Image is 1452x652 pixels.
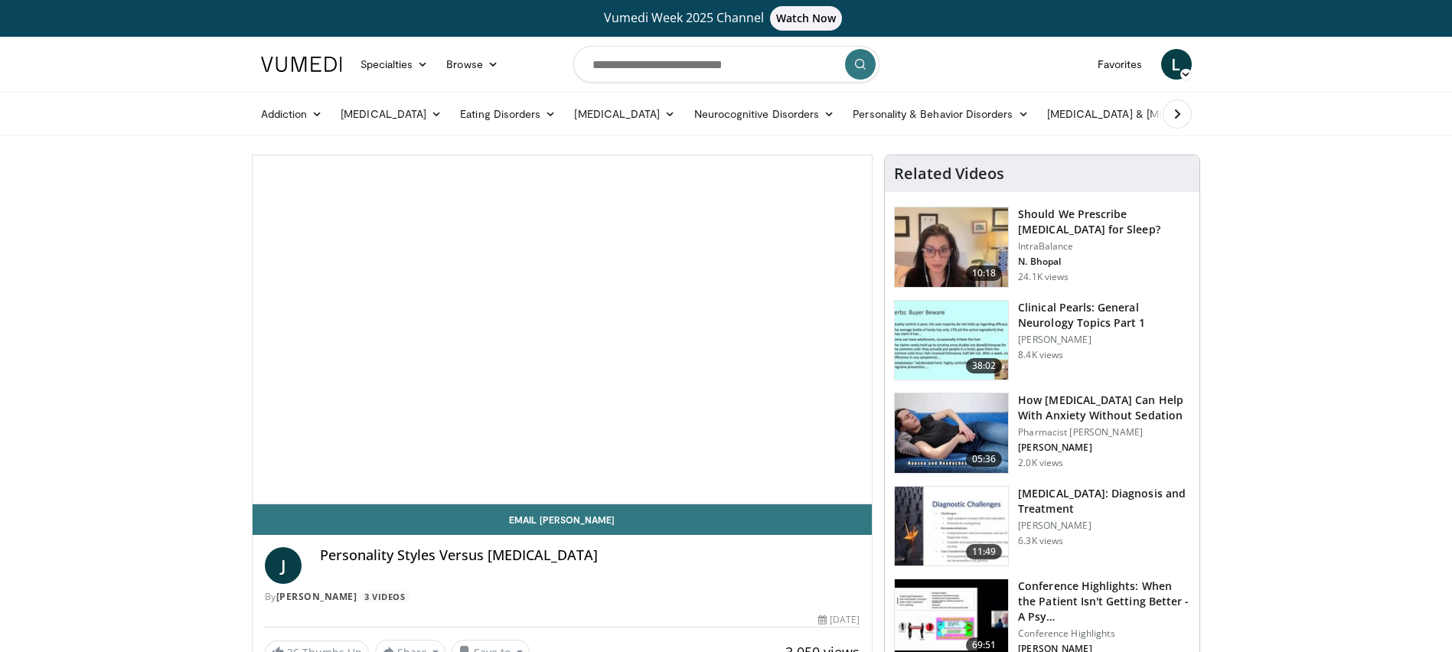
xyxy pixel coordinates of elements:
[1018,271,1069,283] p: 24.1K views
[1018,207,1190,237] h3: Should We Prescribe [MEDICAL_DATA] for Sleep?
[265,547,302,584] a: J
[894,486,1190,567] a: 11:49 [MEDICAL_DATA]: Diagnosis and Treatment [PERSON_NAME] 6.3K views
[451,99,565,129] a: Eating Disorders
[1018,256,1190,268] p: N. Bhopal
[818,613,860,627] div: [DATE]
[1038,99,1257,129] a: [MEDICAL_DATA] & [MEDICAL_DATA]
[573,46,879,83] input: Search topics, interventions
[1018,300,1190,331] h3: Clinical Pearls: General Neurology Topics Part 1
[1018,579,1190,624] h3: Conference Highlights: When the Patient Isn't Getting Better - A Psy…
[263,6,1189,31] a: Vumedi Week 2025 ChannelWatch Now
[253,155,873,504] video-js: Video Player
[253,504,873,535] a: Email [PERSON_NAME]
[894,207,1190,288] a: 10:18 Should We Prescribe [MEDICAL_DATA] for Sleep? IntraBalance N. Bhopal 24.1K views
[1018,628,1190,640] p: Conference Highlights
[966,266,1003,281] span: 10:18
[331,99,451,129] a: [MEDICAL_DATA]
[966,544,1003,559] span: 11:49
[894,165,1004,183] h4: Related Videos
[1018,535,1063,547] p: 6.3K views
[1018,520,1190,532] p: [PERSON_NAME]
[770,6,843,31] span: Watch Now
[1018,349,1063,361] p: 8.4K views
[1018,240,1190,253] p: IntraBalance
[261,57,342,72] img: VuMedi Logo
[276,590,357,603] a: [PERSON_NAME]
[843,99,1037,129] a: Personality & Behavior Disorders
[1088,49,1152,80] a: Favorites
[895,301,1008,380] img: 91ec4e47-6cc3-4d45-a77d-be3eb23d61cb.150x105_q85_crop-smart_upscale.jpg
[895,207,1008,287] img: f7087805-6d6d-4f4e-b7c8-917543aa9d8d.150x105_q85_crop-smart_upscale.jpg
[1018,393,1190,423] h3: How [MEDICAL_DATA] Can Help With Anxiety Without Sedation
[360,591,410,604] a: 3 Videos
[1161,49,1192,80] a: L
[265,590,860,604] div: By
[320,547,860,564] h4: Personality Styles Versus [MEDICAL_DATA]
[1018,486,1190,517] h3: [MEDICAL_DATA]: Diagnosis and Treatment
[1018,442,1190,454] p: [PERSON_NAME]
[1018,334,1190,346] p: [PERSON_NAME]
[1018,426,1190,438] p: Pharmacist [PERSON_NAME]
[895,487,1008,566] img: 6e0bc43b-d42b-409a-85fd-0f454729f2ca.150x105_q85_crop-smart_upscale.jpg
[895,393,1008,473] img: 7bfe4765-2bdb-4a7e-8d24-83e30517bd33.150x105_q85_crop-smart_upscale.jpg
[966,452,1003,467] span: 05:36
[252,99,332,129] a: Addiction
[1018,457,1063,469] p: 2.0K views
[966,358,1003,373] span: 38:02
[894,393,1190,474] a: 05:36 How [MEDICAL_DATA] Can Help With Anxiety Without Sedation Pharmacist [PERSON_NAME] [PERSON_...
[565,99,684,129] a: [MEDICAL_DATA]
[437,49,507,80] a: Browse
[894,300,1190,381] a: 38:02 Clinical Pearls: General Neurology Topics Part 1 [PERSON_NAME] 8.4K views
[685,99,844,129] a: Neurocognitive Disorders
[351,49,438,80] a: Specialties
